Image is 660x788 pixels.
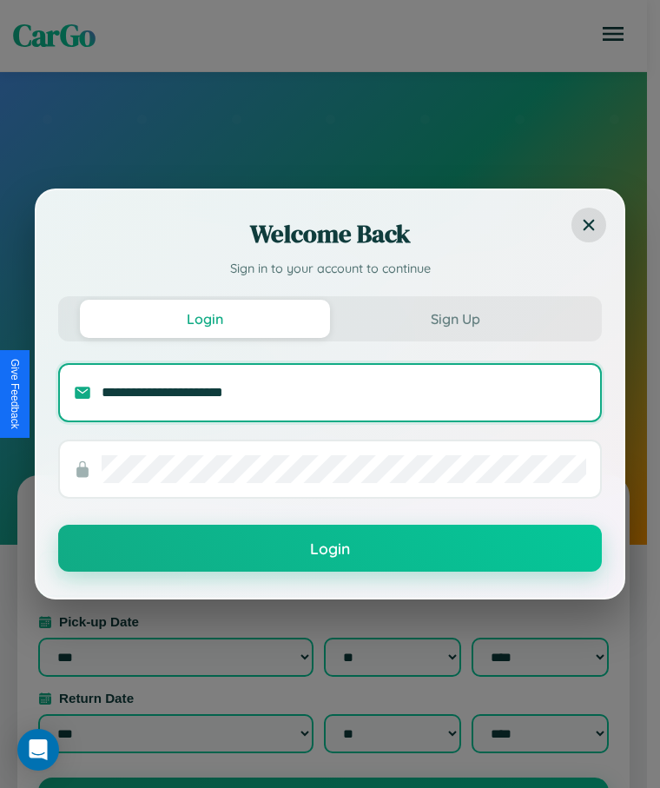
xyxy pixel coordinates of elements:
div: Give Feedback [9,359,21,429]
button: Login [80,300,330,338]
p: Sign in to your account to continue [58,260,602,279]
h2: Welcome Back [58,216,602,251]
button: Login [58,525,602,572]
div: Open Intercom Messenger [17,729,59,771]
button: Sign Up [330,300,580,338]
